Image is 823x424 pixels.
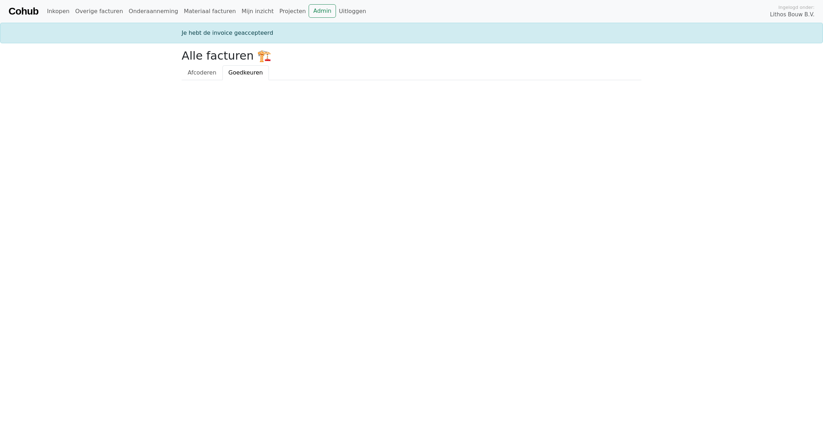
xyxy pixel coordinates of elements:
[239,4,277,18] a: Mijn inzicht
[336,4,369,18] a: Uitloggen
[72,4,126,18] a: Overige facturen
[182,65,222,80] a: Afcoderen
[778,4,814,11] span: Ingelogd onder:
[44,4,72,18] a: Inkopen
[181,4,239,18] a: Materiaal facturen
[188,69,216,76] span: Afcoderen
[276,4,309,18] a: Projecten
[182,49,641,62] h2: Alle facturen 🏗️
[228,69,263,76] span: Goedkeuren
[9,3,38,20] a: Cohub
[126,4,181,18] a: Onderaanneming
[222,65,269,80] a: Goedkeuren
[177,29,646,37] div: Je hebt de invoice geaccepteerd
[309,4,336,18] a: Admin
[770,11,814,19] span: Lithos Bouw B.V.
